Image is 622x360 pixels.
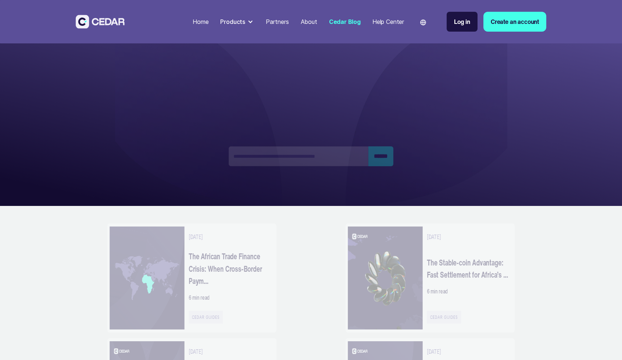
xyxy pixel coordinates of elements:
a: Log in [447,12,478,32]
div: Log in [454,17,470,26]
div: About [301,17,317,26]
a: Home [190,14,211,30]
a: About [298,14,320,30]
div: 6 min read [427,287,448,296]
div: Cedar Guides [189,311,223,324]
a: The African Trade Finance Crisis: When Cross-Border Paym... [189,250,271,287]
div: [DATE] [427,232,441,241]
a: The Stable-coin Advantage: Fast Settlement for Africa’s ... [427,256,509,281]
a: Cedar Blog [326,14,364,30]
div: Help Center [372,17,404,26]
div: [DATE] [189,232,203,241]
div: 6 min read [189,293,210,302]
div: [DATE] [189,347,203,356]
div: [DATE] [427,347,441,356]
div: Partners [266,17,289,26]
a: Help Center [369,14,407,30]
div: Products [217,14,257,29]
div: Products [220,17,245,26]
a: Partners [263,14,292,30]
img: world icon [420,19,426,25]
div: Cedar Blog [329,17,361,26]
div: Home [193,17,208,26]
a: Create an account [483,12,546,32]
div: Cedar Guides [427,311,461,324]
